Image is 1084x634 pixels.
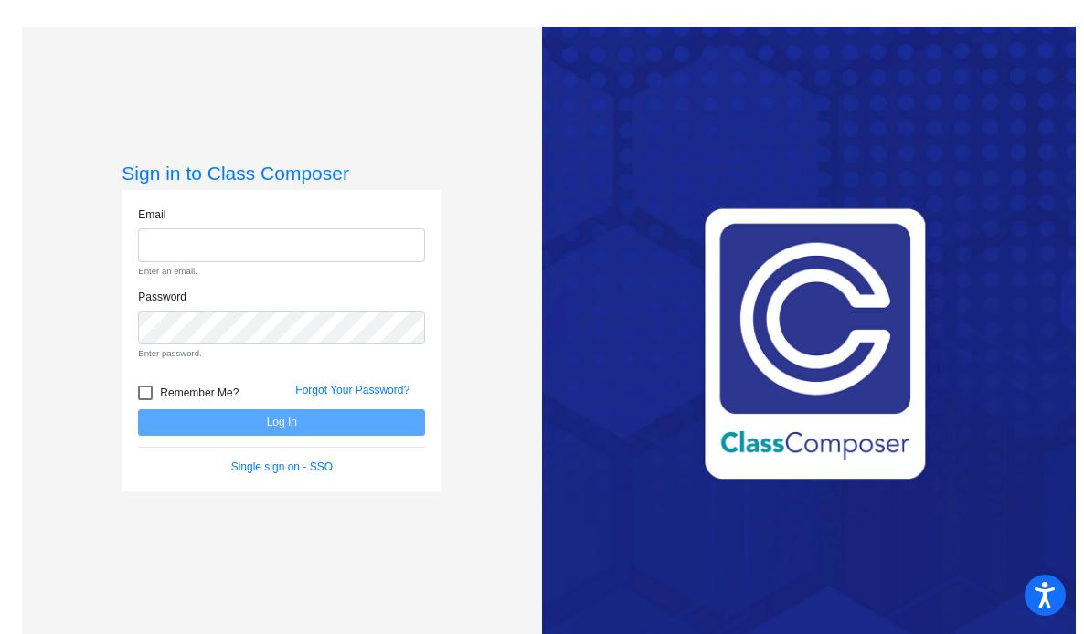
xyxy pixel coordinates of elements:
[138,265,425,278] small: Enter an email.
[138,289,186,305] label: Password
[231,460,333,473] a: Single sign on - SSO
[122,162,441,185] h3: Sign in to Class Composer
[160,382,239,404] span: Remember Me?
[138,409,425,436] button: Log In
[138,347,425,360] small: Enter password.
[138,206,165,223] label: Email
[295,384,409,396] a: Forgot Your Password?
